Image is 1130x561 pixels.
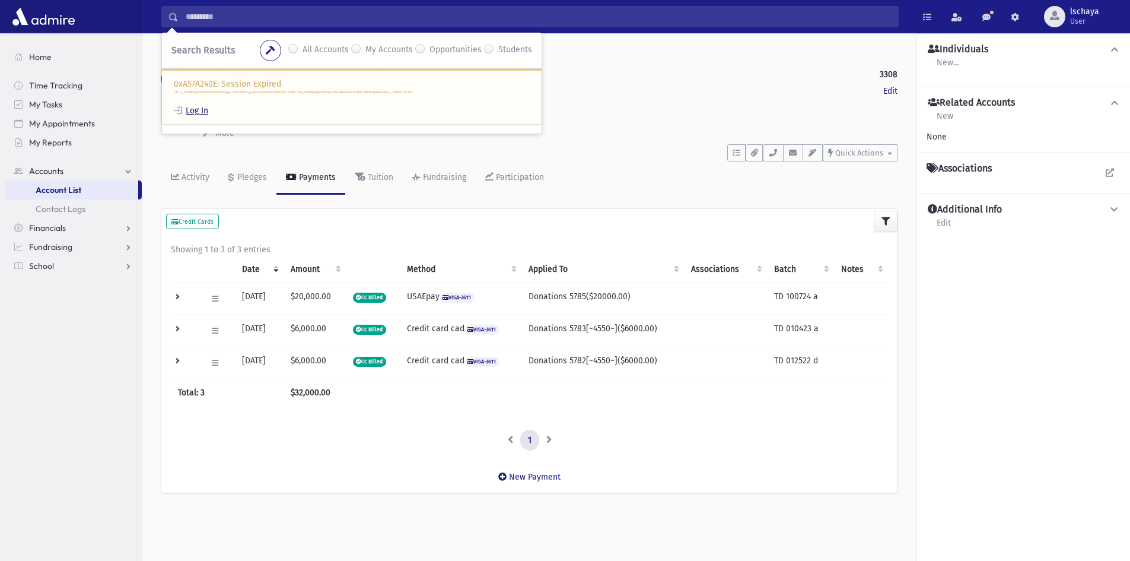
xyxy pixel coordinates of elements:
div: K [161,65,190,93]
td: TD 010423 a [767,315,834,347]
div: Activity [179,172,209,182]
a: Participation [476,161,553,195]
div: Pledges [235,172,267,182]
nav: breadcrumb [161,47,205,65]
td: [DATE] [235,347,284,379]
a: Account List [5,180,138,199]
td: Credit card cad [400,315,521,347]
span: My Reports [29,137,72,148]
td: USAEpay [400,283,521,315]
a: Activity [161,161,219,195]
td: $6,000.00 [284,347,346,379]
div: 0xA57A240E: Session Expired [162,69,542,124]
span: Search Results [171,45,235,56]
th: Applied To: activate to sort column ascending [521,256,684,283]
td: $20,000.00 [284,283,346,315]
div: None [927,131,1121,143]
a: Financials [5,218,142,237]
a: Payments [276,161,345,195]
button: Credit Cards [166,214,219,229]
button: More [202,127,235,140]
div: Participation [494,172,544,182]
a: Contact Logs [5,199,142,218]
span: Financials [29,223,66,233]
button: Related Accounts [927,97,1121,109]
td: Credit card cad [400,347,521,379]
a: New... [936,56,959,77]
th: Associations: activate to sort column ascending [684,256,767,283]
span: Contact Logs [36,204,85,214]
td: Donations 5782[~4550~]($6000.00) [521,347,684,379]
a: 1 [520,430,539,451]
th: Method: activate to sort column ascending [400,256,521,283]
span: Account List [36,185,81,195]
img: AdmirePro [9,5,78,28]
label: Students [498,43,532,58]
span: CC Billed [353,293,386,303]
input: Search [179,6,898,27]
a: Pledges [219,161,276,195]
span: CC Billed [353,357,386,367]
span: Home [29,52,52,62]
span: VISA-3611 [464,325,499,335]
label: My Accounts [365,43,413,58]
a: Log In [174,106,208,116]
a: Edit [936,216,951,237]
p: /ACT/_ActDisplayIndexPopout?NumInPage=10&Search=greenwood&SearchOption=%2FACT%2F_ActDisplayIndexP... [174,90,530,95]
span: CC Billed [353,325,386,335]
td: [DATE] [235,315,284,347]
a: Home [5,47,142,66]
span: Fundraising [29,242,72,252]
div: Fundraising [421,172,466,182]
a: Fundraising [5,237,142,256]
small: Credit Cards [171,218,214,226]
div: Payments [297,172,336,182]
h4: Associations [927,163,992,175]
a: Accounts [5,161,142,180]
th: Notes: activate to sort column ascending [834,256,888,283]
td: [DATE] [235,283,284,315]
td: Donations 5783[~4550~]($6000.00) [521,315,684,347]
a: My Appointments [5,114,142,133]
td: $6,000.00 [284,315,346,347]
span: Time Tracking [29,80,82,91]
h4: Additional Info [928,204,1002,216]
span: My Appointments [29,118,95,129]
span: lschaya [1070,7,1099,17]
td: TD 100724 a [767,283,834,315]
span: School [29,261,54,271]
div: Tuition [365,172,393,182]
h4: Individuals [928,43,988,56]
span: Quick Actions [835,148,883,157]
a: Tuition [345,161,403,195]
a: Accounts [161,49,205,59]
button: Quick Actions [823,144,897,161]
span: My Tasks [29,99,62,110]
a: New Payment [489,462,570,492]
a: Time Tracking [5,76,142,95]
th: Date: activate to sort column ascending [235,256,284,283]
a: Fundraising [403,161,476,195]
span: VISA-3611 [464,357,499,367]
th: Total: 3 [171,379,284,406]
th: Amount: activate to sort column ascending [284,256,346,283]
a: My Tasks [5,95,142,114]
a: New [936,109,954,131]
span: Accounts [29,166,63,176]
a: School [5,256,142,275]
a: Edit [883,85,897,97]
button: Additional Info [927,204,1121,216]
td: Donations 5785($20000.00) [521,283,684,315]
label: All Accounts [303,43,349,58]
a: My Reports [5,133,142,152]
th: Batch: activate to sort column ascending [767,256,834,283]
div: Showing 1 to 3 of 3 entries [171,243,888,256]
span: User [1070,17,1099,26]
strong: 3308 [880,68,897,81]
h4: Related Accounts [928,97,1015,109]
span: VISA-3611 [440,293,475,303]
label: Opportunities [429,43,482,58]
button: Individuals [927,43,1121,56]
th: $32,000.00 [284,379,346,406]
span: More [215,128,234,138]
